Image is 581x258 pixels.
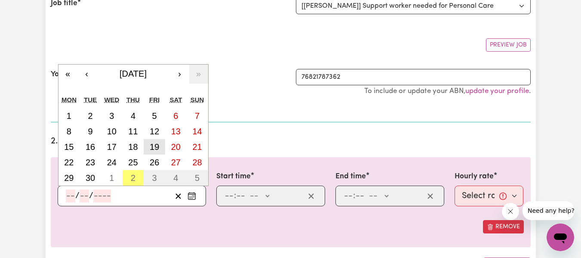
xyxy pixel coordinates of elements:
[66,190,75,202] input: --
[80,170,101,186] button: September 30, 2025
[192,127,202,136] abbr: September 14, 2025
[187,170,208,186] button: October 5, 2025
[58,139,80,155] button: September 15, 2025
[547,224,574,251] iframe: Button to launch messaging window
[465,87,529,95] a: update your profile
[152,173,157,183] abbr: October 3, 2025
[187,139,208,155] button: September 21, 2025
[131,111,135,121] abbr: September 4, 2025
[189,65,208,84] button: »
[80,155,101,170] button: September 23, 2025
[152,111,157,121] abbr: September 5, 2025
[58,65,77,84] button: «
[173,173,178,183] abbr: October 4, 2025
[483,220,524,233] button: Remove this shift
[128,158,138,167] abbr: September 25, 2025
[88,111,92,121] abbr: September 2, 2025
[89,191,93,201] span: /
[144,155,165,170] button: September 26, 2025
[64,173,74,183] abbr: September 29, 2025
[192,158,202,167] abbr: September 28, 2025
[150,127,159,136] abbr: September 12, 2025
[77,65,96,84] button: ‹
[58,108,80,124] button: September 1, 2025
[123,108,144,124] button: September 4, 2025
[128,127,138,136] abbr: September 11, 2025
[171,142,181,152] abbr: September 20, 2025
[191,96,204,103] abbr: Sunday
[96,65,170,84] button: [DATE]
[236,190,246,202] input: --
[80,108,101,124] button: September 2, 2025
[150,142,159,152] abbr: September 19, 2025
[187,124,208,139] button: September 14, 2025
[5,6,52,13] span: Need any help?
[84,96,97,103] abbr: Tuesday
[144,124,165,139] button: September 12, 2025
[187,155,208,170] button: September 28, 2025
[149,96,160,103] abbr: Friday
[455,171,494,182] label: Hourly rate
[104,96,119,103] abbr: Wednesday
[523,201,574,220] iframe: Message from company
[86,173,95,183] abbr: September 30, 2025
[335,171,366,182] label: End time
[107,142,117,152] abbr: September 17, 2025
[93,190,111,202] input: ----
[165,155,187,170] button: September 27, 2025
[80,139,101,155] button: September 16, 2025
[165,124,187,139] button: September 13, 2025
[192,142,202,152] abbr: September 21, 2025
[51,69,83,80] label: Your ABN
[101,155,123,170] button: September 24, 2025
[86,142,95,152] abbr: September 16, 2025
[101,139,123,155] button: September 17, 2025
[144,108,165,124] button: September 5, 2025
[216,171,251,182] label: Start time
[107,158,117,167] abbr: September 24, 2025
[80,190,89,202] input: --
[234,191,236,201] span: :
[187,108,208,124] button: September 7, 2025
[173,111,178,121] abbr: September 6, 2025
[58,171,120,182] label: Date of care work
[344,190,353,202] input: --
[123,124,144,139] button: September 11, 2025
[224,190,234,202] input: --
[67,127,71,136] abbr: September 8, 2025
[502,203,519,220] iframe: Close message
[144,170,165,186] button: October 3, 2025
[169,96,182,103] abbr: Saturday
[128,142,138,152] abbr: September 18, 2025
[144,139,165,155] button: September 19, 2025
[131,173,135,183] abbr: October 2, 2025
[123,155,144,170] button: September 25, 2025
[80,124,101,139] button: September 9, 2025
[75,191,80,201] span: /
[486,38,531,52] button: Preview Job
[123,170,144,186] button: October 2, 2025
[51,136,531,147] h2: 2. Enter the details of your shift(s)
[195,173,200,183] abbr: October 5, 2025
[364,87,531,95] small: To include or update your ABN, .
[171,158,181,167] abbr: September 27, 2025
[101,108,123,124] button: September 3, 2025
[61,96,77,103] abbr: Monday
[101,170,123,186] button: October 1, 2025
[109,111,114,121] abbr: September 3, 2025
[120,69,147,78] span: [DATE]
[126,96,140,103] abbr: Thursday
[171,127,181,136] abbr: September 13, 2025
[58,155,80,170] button: September 22, 2025
[64,158,74,167] abbr: September 22, 2025
[58,124,80,139] button: September 8, 2025
[165,170,187,186] button: October 4, 2025
[86,158,95,167] abbr: September 23, 2025
[185,190,199,202] button: Enter the date of care work
[101,124,123,139] button: September 10, 2025
[165,139,187,155] button: September 20, 2025
[67,111,71,121] abbr: September 1, 2025
[107,127,117,136] abbr: September 10, 2025
[123,139,144,155] button: September 18, 2025
[165,108,187,124] button: September 6, 2025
